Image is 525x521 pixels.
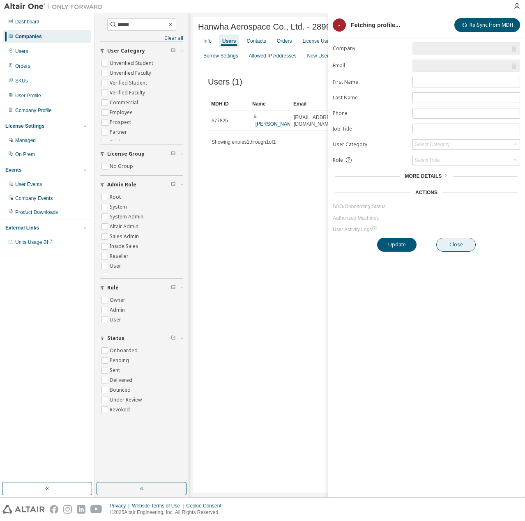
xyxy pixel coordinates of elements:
label: User Category [333,141,408,148]
div: On Prem [15,151,35,158]
label: Unverified Student [110,58,155,68]
label: Verified Student [110,78,149,88]
label: Pending [110,356,131,365]
div: Select Category [413,140,520,149]
span: Role [107,285,119,291]
div: External Links [5,225,39,231]
span: User Category [107,48,145,54]
div: Email [293,97,328,110]
span: Units Usage BI [15,239,53,245]
a: SSO/Onboarding Status [333,203,520,210]
label: Last Name [333,94,408,101]
a: Authorized Machines [333,215,520,221]
button: Re-Sync from MDH [454,18,520,32]
div: User Profile [15,92,41,99]
span: Role [333,157,343,163]
label: User [110,315,123,325]
span: Clear filter [171,151,176,157]
a: Clear all [100,35,183,41]
div: Select Category [414,141,449,148]
label: Trial [110,137,122,147]
div: Website Terms of Use [132,503,186,509]
div: Events [5,167,21,173]
span: 677825 [212,117,228,124]
button: User Category [100,42,183,60]
span: Hanwha Aerospace Co., Ltd. - 28991 [198,22,335,32]
img: youtube.svg [90,505,102,514]
div: New User Routing [307,53,347,59]
label: Inside Sales [110,241,140,251]
label: Onboarded [110,346,139,356]
p: © 2025 Altair Engineering, Inc. All Rights Reserved. [110,509,226,516]
label: Admin [110,305,127,315]
label: Altair Admin [110,222,140,232]
button: Update [377,238,417,252]
div: Users [15,48,28,55]
div: Dashboard [15,18,39,25]
div: Users [222,38,236,44]
div: Orders [277,38,292,44]
a: [PERSON_NAME] [256,121,296,127]
div: Orders [15,63,30,69]
div: Managed [15,137,36,144]
div: Cookie Consent [186,503,226,509]
button: Role [100,279,183,297]
label: Verified Faculty [110,88,147,98]
label: Company [333,45,408,52]
div: - [333,18,346,32]
label: First Name [333,79,408,85]
label: Reseller [110,251,130,261]
label: User [110,261,123,271]
label: Revoked [110,405,131,415]
img: facebook.svg [50,505,58,514]
div: Allowed IP Addresses [249,53,297,59]
div: Select Role [414,157,440,163]
label: Under Review [110,395,143,405]
span: Showing entries 1 through 1 of 1 [212,139,276,145]
button: Close [436,238,476,252]
label: Delivered [110,375,134,385]
button: Admin Role [100,176,183,194]
div: Product Downloads [15,209,58,216]
div: SKUs [15,78,28,84]
div: Info [203,38,212,44]
label: Bounced [110,385,132,395]
div: Actions [415,189,437,196]
span: More Details [405,173,442,179]
div: License Usage [302,38,335,44]
span: Clear filter [171,48,176,54]
span: Users (1) [208,77,242,87]
span: User Activity Logs [333,227,377,232]
span: License Group [107,151,145,157]
div: MDH ID [211,97,246,110]
label: Support [110,271,131,281]
label: Phone [333,110,408,117]
button: Status [100,329,183,347]
label: Commercial [110,98,140,108]
div: Privacy [110,503,132,509]
div: Fetching profile... [351,22,400,28]
span: [EMAIL_ADDRESS][DOMAIN_NAME] [294,114,338,127]
label: Sales Admin [110,232,140,241]
div: Company Profile [15,107,52,114]
label: Prospect [110,117,133,127]
label: Root [110,192,122,202]
div: Companies [15,33,42,40]
div: Company Events [15,195,53,202]
div: Select Role [413,155,520,165]
img: linkedin.svg [77,505,85,514]
div: Name [252,97,287,110]
div: Contacts [246,38,266,44]
div: License Settings [5,123,44,129]
label: Partner [110,127,129,137]
label: Email [333,62,408,69]
span: Clear filter [171,285,176,291]
label: Unverified Faculty [110,68,153,78]
img: altair_logo.svg [2,505,45,514]
label: Employee [110,108,134,117]
label: System Admin [110,212,145,222]
span: Admin Role [107,181,136,188]
span: Status [107,335,124,342]
div: Borrow Settings [203,53,238,59]
div: User Events [15,181,42,188]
